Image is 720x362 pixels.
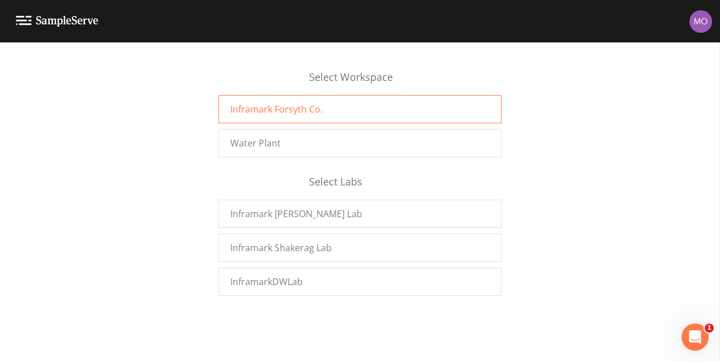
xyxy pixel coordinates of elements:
[230,136,281,150] span: Water Plant
[218,234,502,262] a: Inframark Shakerag Lab
[705,324,714,333] span: 1
[218,70,502,95] div: Select Workspace
[218,129,502,157] a: Water Plant
[218,200,502,228] a: Inframark [PERSON_NAME] Lab
[218,268,502,296] a: InframarkDWLab
[689,10,712,33] img: e5df77a8b646eb52ef3ad048c1c29e95
[230,241,332,255] span: Inframark Shakerag Lab
[230,275,303,288] span: InframarkDWLab
[230,207,362,221] span: Inframark [PERSON_NAME] Lab
[230,102,323,116] span: Inframark Forsyth Co.
[218,174,502,200] div: Select Labs
[218,95,502,123] a: Inframark Forsyth Co.
[16,16,98,27] img: logo
[682,324,709,351] iframe: Intercom live chat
